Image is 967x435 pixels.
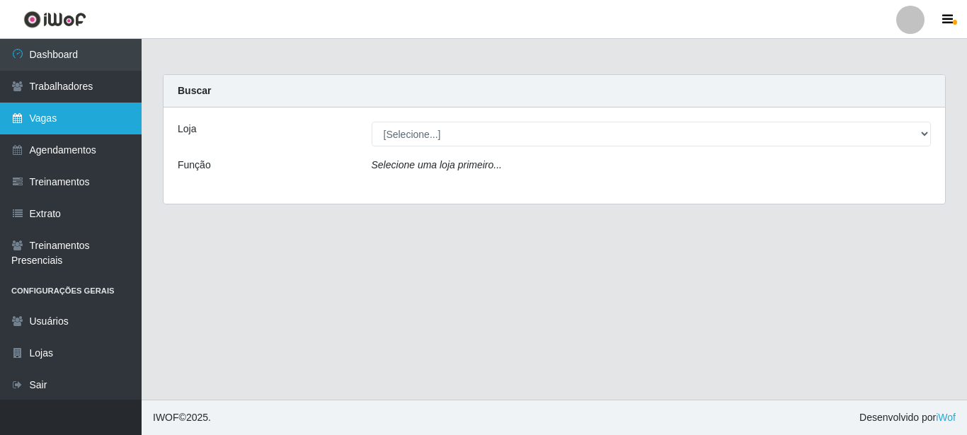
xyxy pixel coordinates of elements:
[153,410,211,425] span: © 2025 .
[178,85,211,96] strong: Buscar
[178,158,211,173] label: Função
[23,11,86,28] img: CoreUI Logo
[372,159,502,170] i: Selecione uma loja primeiro...
[178,122,196,137] label: Loja
[153,412,179,423] span: IWOF
[859,410,956,425] span: Desenvolvido por
[936,412,956,423] a: iWof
